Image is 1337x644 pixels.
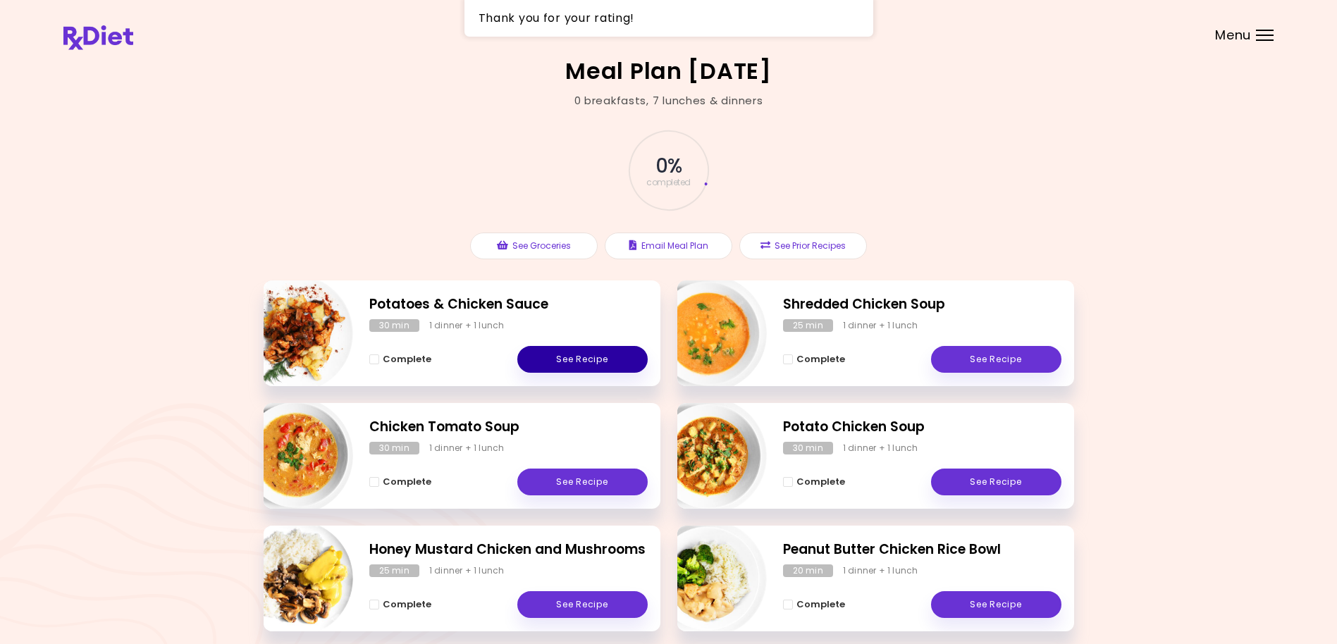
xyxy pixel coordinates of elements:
[655,154,682,178] span: 0 %
[236,520,353,637] img: Info - Honey Mustard Chicken and Mushrooms
[783,540,1061,560] h2: Peanut Butter Chicken Rice Bowl
[650,275,767,392] img: Info - Shredded Chicken Soup
[650,397,767,514] img: Info - Potato Chicken Soup
[796,476,845,488] span: Complete
[783,295,1061,315] h2: Shredded Chicken Soup
[429,442,505,454] div: 1 dinner + 1 lunch
[605,233,732,259] button: Email Meal Plan
[369,473,431,490] button: Complete - Chicken Tomato Soup
[517,469,648,495] a: See Recipe - Chicken Tomato Soup
[383,354,431,365] span: Complete
[783,473,845,490] button: Complete - Potato Chicken Soup
[931,469,1061,495] a: See Recipe - Potato Chicken Soup
[1215,29,1251,42] span: Menu
[429,564,505,577] div: 1 dinner + 1 lunch
[369,442,419,454] div: 30 min
[783,351,845,368] button: Complete - Shredded Chicken Soup
[796,599,845,610] span: Complete
[383,476,431,488] span: Complete
[843,564,918,577] div: 1 dinner + 1 lunch
[369,295,648,315] h2: Potatoes & Chicken Sauce
[796,354,845,365] span: Complete
[783,596,845,613] button: Complete - Peanut Butter Chicken Rice Bowl
[565,60,772,82] h2: Meal Plan [DATE]
[783,564,833,577] div: 20 min
[574,93,763,109] div: 0 breakfasts , 7 lunches & dinners
[369,596,431,613] button: Complete - Honey Mustard Chicken and Mushrooms
[931,346,1061,373] a: See Recipe - Shredded Chicken Soup
[369,351,431,368] button: Complete - Potatoes & Chicken Sauce
[783,442,833,454] div: 30 min
[429,319,505,332] div: 1 dinner + 1 lunch
[369,417,648,438] h2: Chicken Tomato Soup
[843,319,918,332] div: 1 dinner + 1 lunch
[63,25,133,50] img: RxDiet
[783,319,833,332] div: 25 min
[739,233,867,259] button: See Prior Recipes
[236,397,353,514] img: Info - Chicken Tomato Soup
[236,275,353,392] img: Info - Potatoes & Chicken Sauce
[369,319,419,332] div: 30 min
[369,540,648,560] h2: Honey Mustard Chicken and Mushrooms
[783,417,1061,438] h2: Potato Chicken Soup
[369,564,419,577] div: 25 min
[646,178,691,187] span: completed
[517,591,648,618] a: See Recipe - Honey Mustard Chicken and Mushrooms
[470,233,598,259] button: See Groceries
[650,520,767,637] img: Info - Peanut Butter Chicken Rice Bowl
[843,442,918,454] div: 1 dinner + 1 lunch
[517,346,648,373] a: See Recipe - Potatoes & Chicken Sauce
[383,599,431,610] span: Complete
[931,591,1061,618] a: See Recipe - Peanut Butter Chicken Rice Bowl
